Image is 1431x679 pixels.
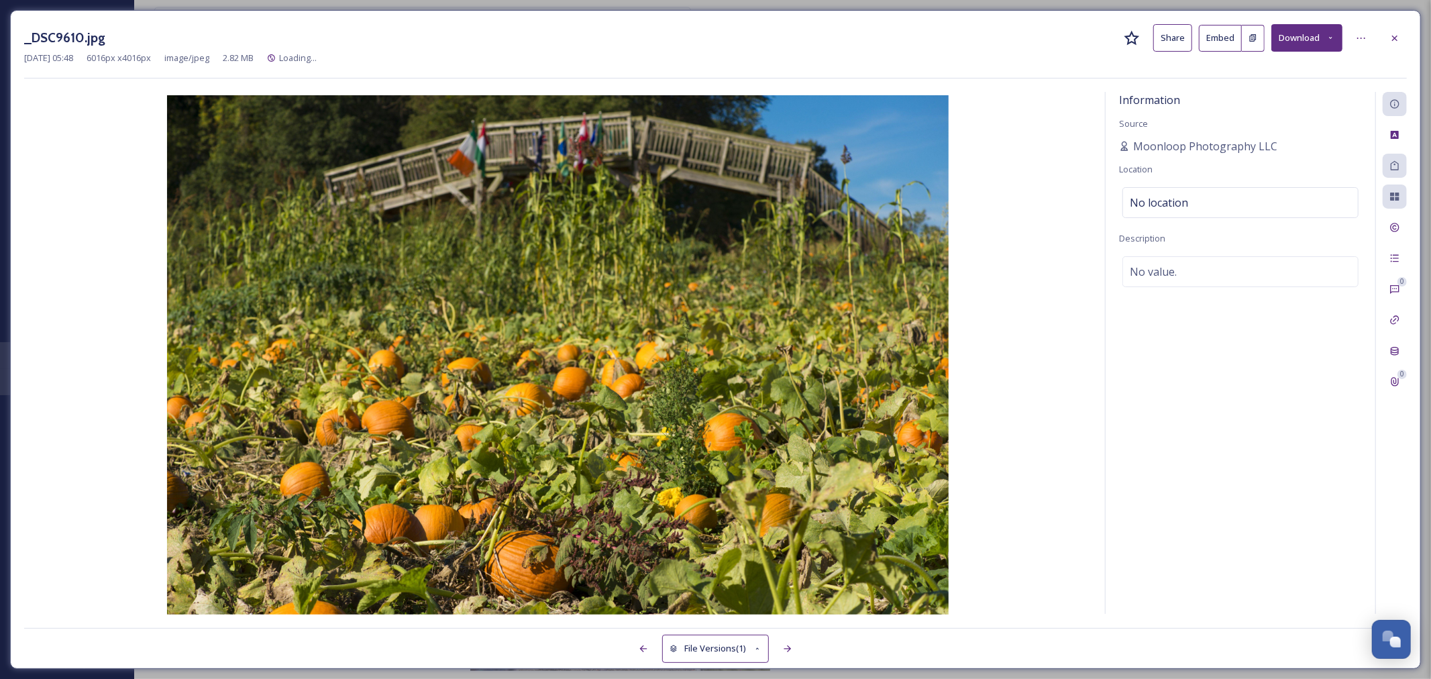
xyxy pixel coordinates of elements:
div: 0 [1397,277,1407,286]
div: 0 [1397,370,1407,379]
span: Loading... [279,52,317,64]
button: Embed [1199,25,1242,52]
span: Description [1119,232,1165,244]
span: Moonloop Photography LLC [1133,138,1277,154]
span: No value. [1130,264,1177,280]
span: 2.82 MB [223,52,254,64]
button: Share [1153,24,1192,52]
span: Information [1119,93,1180,107]
span: Source [1119,117,1148,129]
img: 1Q6KNMnx8fKf1DPchmj7Ie01wfGnnulEM.jpg [24,95,1092,617]
span: No location [1130,195,1188,211]
span: [DATE] 05:48 [24,52,73,64]
button: Open Chat [1372,620,1411,659]
h3: _DSC9610.jpg [24,28,105,48]
span: image/jpeg [164,52,209,64]
button: File Versions(1) [662,635,770,662]
span: Location [1119,163,1153,175]
button: Download [1271,24,1342,52]
span: 6016 px x 4016 px [87,52,151,64]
